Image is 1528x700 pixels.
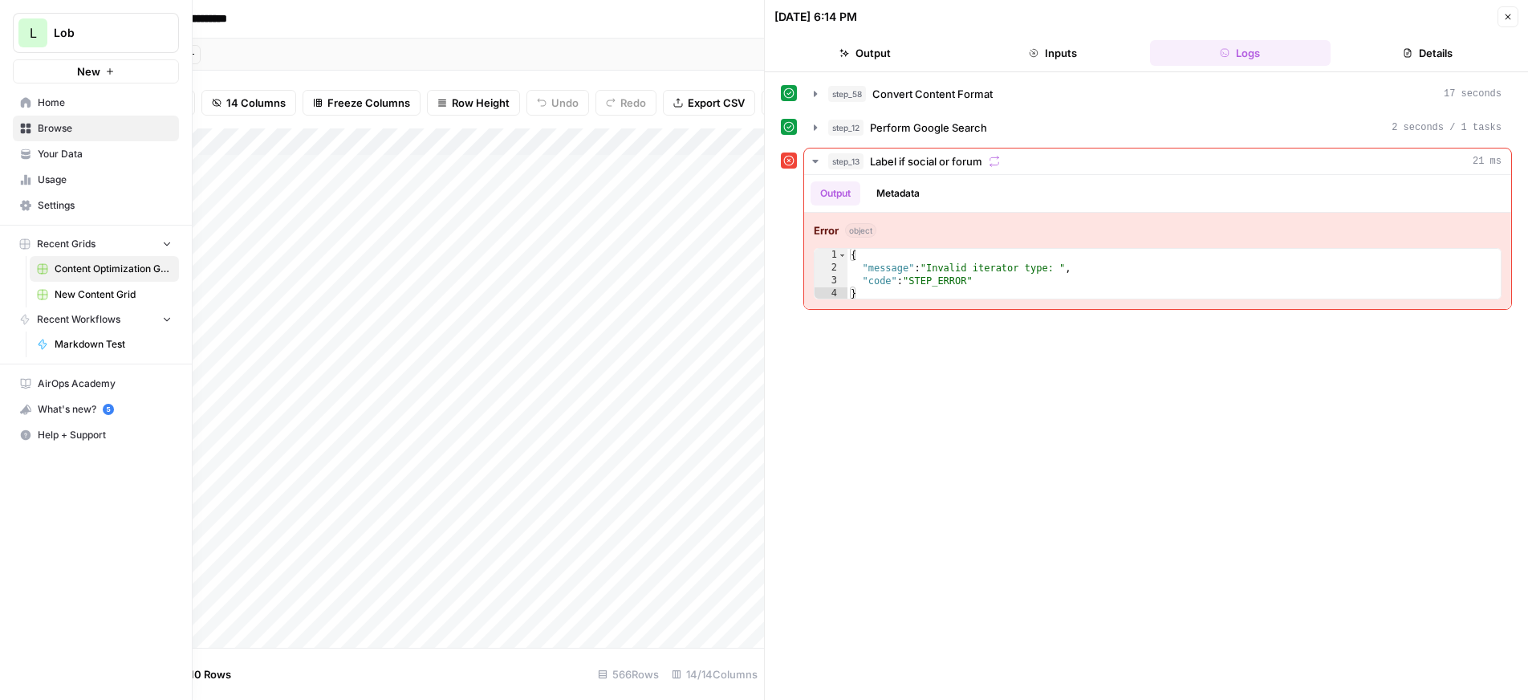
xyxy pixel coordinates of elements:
button: Output [811,181,860,206]
button: 17 seconds [804,81,1511,107]
text: 5 [106,405,110,413]
span: object [845,223,876,238]
button: New [13,59,179,83]
a: Browse [13,116,179,141]
button: Undo [526,90,589,116]
div: 2 [815,262,847,275]
button: Help + Support [13,422,179,448]
button: Logs [1150,40,1331,66]
span: Browse [38,121,172,136]
span: Convert Content Format [872,86,993,102]
span: 21 ms [1473,154,1502,169]
a: AirOps Academy [13,371,179,397]
span: Markdown Test [55,337,172,352]
button: Output [774,40,956,66]
span: Your Data [38,147,172,161]
button: Metadata [867,181,929,206]
span: 2 seconds / 1 tasks [1392,120,1502,135]
div: [DATE] 6:14 PM [774,9,857,25]
span: L [30,23,37,43]
span: 14 Columns [226,95,286,111]
span: Content Optimization Grid [55,262,172,276]
strong: Error [814,222,839,238]
span: Usage [38,173,172,187]
div: 4 [815,287,847,300]
span: step_58 [828,86,866,102]
button: What's new? 5 [13,397,179,422]
a: Settings [13,193,179,218]
a: Content Optimization Grid [30,256,179,282]
button: Row Height [427,90,520,116]
span: AirOps Academy [38,376,172,391]
span: Perform Google Search [870,120,987,136]
span: Add 10 Rows [167,666,231,682]
span: Row Height [452,95,510,111]
span: Recent Grids [37,237,95,251]
span: Label if social or forum [870,153,982,169]
button: Inputs [962,40,1144,66]
span: Home [38,96,172,110]
button: 14 Columns [201,90,296,116]
span: Recent Workflows [37,312,120,327]
div: 566 Rows [591,661,665,687]
a: Your Data [13,141,179,167]
button: Redo [595,90,656,116]
button: Export CSV [663,90,755,116]
a: New Content Grid [30,282,179,307]
button: Freeze Columns [303,90,421,116]
span: New [77,63,100,79]
a: 5 [103,404,114,415]
span: Settings [38,198,172,213]
span: step_13 [828,153,864,169]
button: Recent Grids [13,232,179,256]
span: Undo [551,95,579,111]
button: Workspace: Lob [13,13,179,53]
span: Export CSV [688,95,745,111]
button: Details [1337,40,1518,66]
span: Help + Support [38,428,172,442]
span: Freeze Columns [327,95,410,111]
span: 17 seconds [1444,87,1502,101]
div: What's new? [14,397,178,421]
a: Markdown Test [30,332,179,357]
span: Lob [54,25,151,41]
a: Home [13,90,179,116]
a: Usage [13,167,179,193]
span: New Content Grid [55,287,172,302]
div: 3 [815,275,847,287]
button: Recent Workflows [13,307,179,332]
div: 21 ms [804,175,1511,309]
div: 14/14 Columns [665,661,764,687]
span: step_12 [828,120,864,136]
span: Redo [620,95,646,111]
span: Toggle code folding, rows 1 through 4 [838,249,847,262]
div: 1 [815,249,847,262]
button: 21 ms [804,149,1511,174]
button: 2 seconds / 1 tasks [804,115,1511,140]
